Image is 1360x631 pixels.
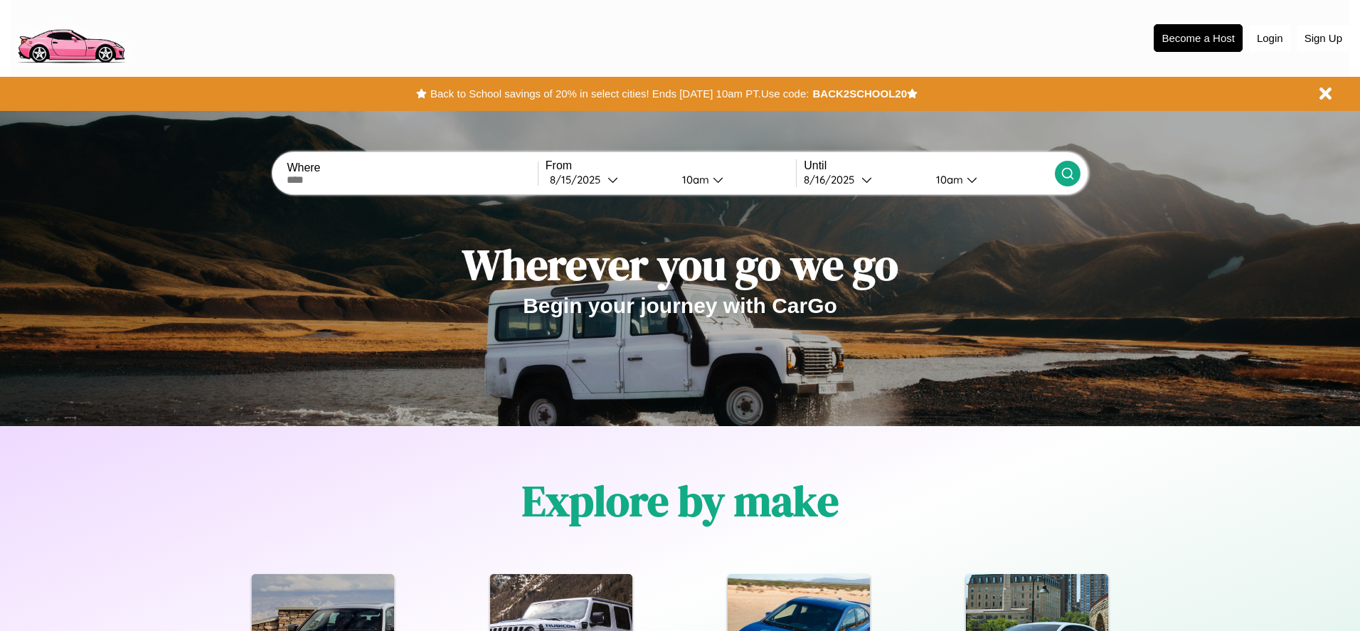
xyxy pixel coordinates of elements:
button: Back to School savings of 20% in select cities! Ends [DATE] 10am PT.Use code: [427,84,812,104]
label: From [546,159,796,172]
button: 10am [925,172,1054,187]
button: Sign Up [1297,25,1349,51]
div: 10am [929,173,967,186]
button: 10am [671,172,796,187]
button: Login [1250,25,1290,51]
b: BACK2SCHOOL20 [812,88,907,100]
label: Until [804,159,1054,172]
label: Where [287,161,537,174]
div: 10am [675,173,713,186]
div: 8 / 15 / 2025 [550,173,607,186]
button: Become a Host [1154,24,1243,52]
img: logo [11,7,131,67]
div: 8 / 16 / 2025 [804,173,861,186]
h1: Explore by make [522,472,839,530]
button: 8/15/2025 [546,172,671,187]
